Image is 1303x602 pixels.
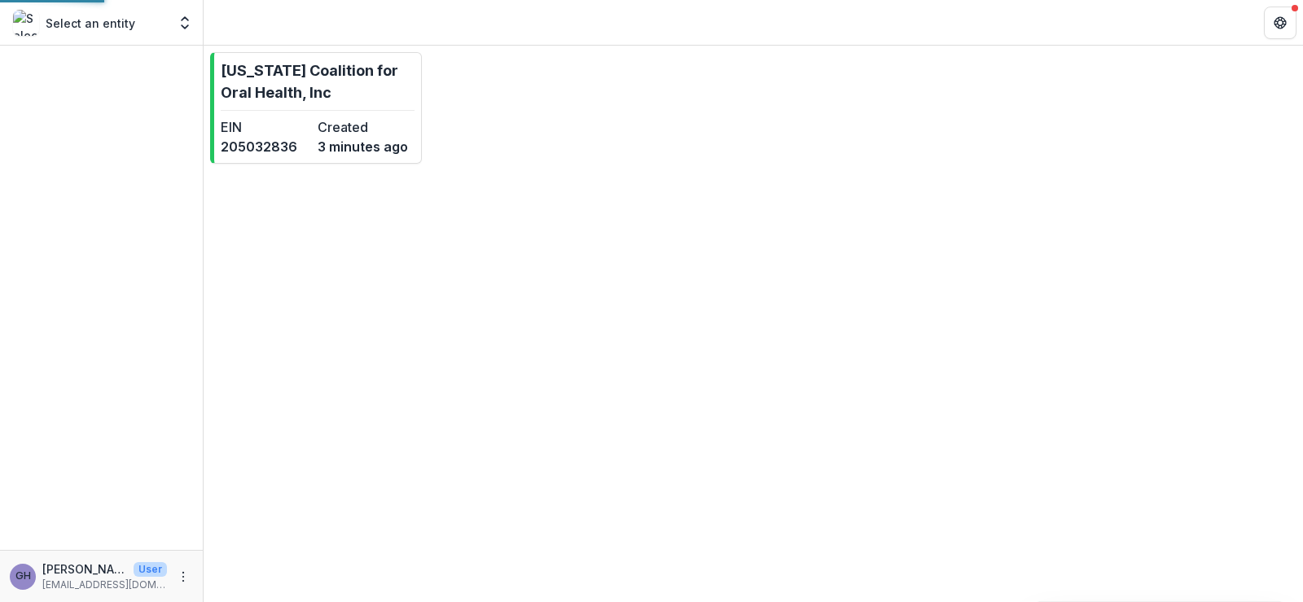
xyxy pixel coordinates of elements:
button: Get Help [1264,7,1296,39]
p: User [134,562,167,577]
p: [PERSON_NAME] [42,560,127,578]
dd: 205032836 [221,137,311,156]
dt: EIN [221,117,311,137]
dd: 3 minutes ago [318,137,408,156]
p: [US_STATE] Coalition for Oral Health, Inc [221,59,415,103]
dt: Created [318,117,408,137]
button: More [173,567,193,587]
div: Gary Harbison [15,571,31,582]
a: [US_STATE] Coalition for Oral Health, IncEIN205032836Created3 minutes ago [210,52,422,164]
button: Open entity switcher [173,7,196,39]
p: Select an entity [46,15,135,32]
img: Select an entity [13,10,39,36]
p: [EMAIL_ADDRESS][DOMAIN_NAME] [42,578,167,592]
